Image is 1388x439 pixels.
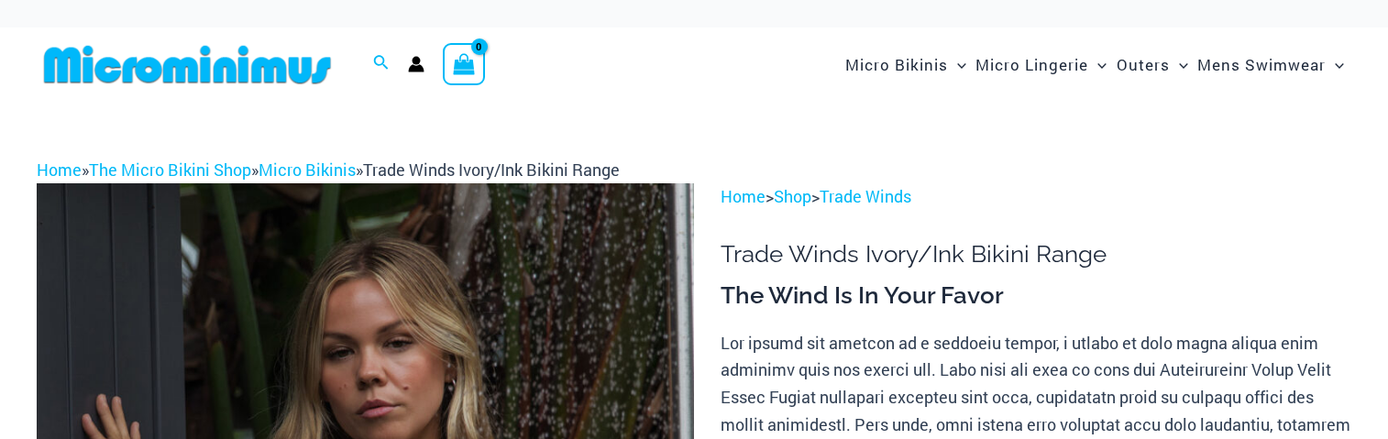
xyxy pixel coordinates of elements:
[259,159,356,181] a: Micro Bikinis
[1117,41,1170,88] span: Outers
[1326,41,1344,88] span: Menu Toggle
[721,280,1351,312] h3: The Wind Is In Your Favor
[1170,41,1188,88] span: Menu Toggle
[1088,41,1107,88] span: Menu Toggle
[721,183,1351,211] p: > >
[443,43,485,85] a: View Shopping Cart, empty
[1193,37,1349,93] a: Mens SwimwearMenu ToggleMenu Toggle
[408,56,424,72] a: Account icon link
[948,41,966,88] span: Menu Toggle
[820,185,911,207] a: Trade Winds
[975,41,1088,88] span: Micro Lingerie
[37,159,620,181] span: » » »
[721,185,766,207] a: Home
[37,159,82,181] a: Home
[845,41,948,88] span: Micro Bikinis
[89,159,251,181] a: The Micro Bikini Shop
[721,240,1351,269] h1: Trade Winds Ivory/Ink Bikini Range
[1197,41,1326,88] span: Mens Swimwear
[841,37,971,93] a: Micro BikinisMenu ToggleMenu Toggle
[363,159,620,181] span: Trade Winds Ivory/Ink Bikini Range
[774,185,811,207] a: Shop
[1112,37,1193,93] a: OutersMenu ToggleMenu Toggle
[971,37,1111,93] a: Micro LingerieMenu ToggleMenu Toggle
[838,34,1351,95] nav: Site Navigation
[373,52,390,76] a: Search icon link
[37,44,338,85] img: MM SHOP LOGO FLAT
